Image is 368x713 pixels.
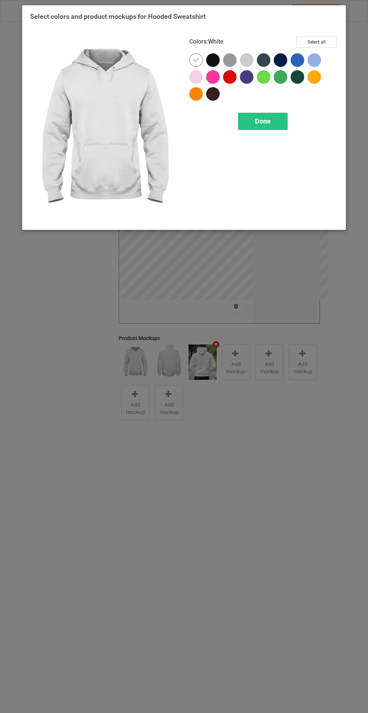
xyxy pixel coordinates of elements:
[189,38,207,45] span: Colors
[296,36,337,48] button: Select all
[255,117,271,125] span: Done
[30,36,179,222] img: regular.jpg
[189,38,223,46] h4: :
[30,12,206,20] span: Select colors and product mockups for Hooded Sweatshirt
[208,38,223,45] span: White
